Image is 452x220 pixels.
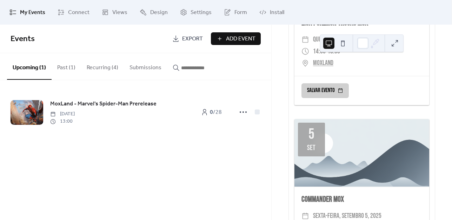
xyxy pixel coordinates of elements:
a: Design [134,3,173,22]
span: quinta-feira, setembro 4, 2025 [313,34,384,45]
button: Submissions [124,53,167,79]
a: Connect [52,3,95,22]
span: / 28 [210,108,222,117]
div: 5 [308,127,314,142]
a: MoxLand - Marvel's Spider-Man Prerelease [50,99,157,109]
button: Past (1) [52,53,81,79]
div: Commander Mox [294,194,429,206]
span: Install [270,8,284,17]
a: Settings [175,3,217,22]
span: Add Event [226,35,255,43]
span: 13:00 [50,118,75,125]
a: Form [219,3,252,22]
button: Salvar evento [301,83,349,98]
div: ​ [301,57,309,69]
a: Install [254,3,290,22]
a: Export [167,32,208,45]
div: set [307,144,315,151]
a: My Events [4,3,51,22]
span: Events [11,31,35,47]
span: 14:00 [313,46,326,57]
div: ​ [301,46,309,57]
span: [DATE] [50,110,75,118]
span: Export [182,35,203,43]
span: Design [150,8,168,17]
span: Views [112,8,127,17]
span: Form [234,8,247,17]
div: ​ [301,34,309,45]
b: 0 [210,107,213,118]
span: Settings [191,8,212,17]
button: Add Event [211,32,261,45]
a: 0/28 [194,106,229,118]
button: Upcoming (1) [7,53,52,80]
button: Recurring (4) [81,53,124,79]
a: MoxLand [313,57,333,69]
span: Connect [68,8,89,17]
a: Views [97,3,133,22]
span: MoxLand - Marvel's Spider-Man Prerelease [50,100,157,108]
span: My Events [20,8,45,17]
